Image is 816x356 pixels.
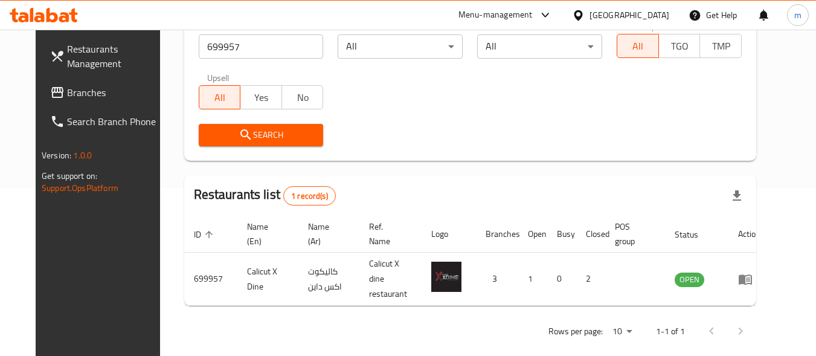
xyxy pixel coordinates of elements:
[794,8,802,22] span: m
[208,128,314,143] span: Search
[184,216,770,306] table: enhanced table
[240,85,282,109] button: Yes
[675,227,714,242] span: Status
[476,216,518,253] th: Branches
[422,216,476,253] th: Logo
[359,253,422,306] td: Calicut X dine restaurant
[738,272,760,286] div: Menu
[204,89,236,106] span: All
[67,114,162,129] span: Search Branch Phone
[42,180,118,196] a: Support.OpsPlatform
[547,253,576,306] td: 0
[547,216,576,253] th: Busy
[67,85,162,100] span: Branches
[664,37,696,55] span: TGO
[194,227,217,242] span: ID
[199,34,324,59] input: Search for restaurant name or ID..
[237,253,298,306] td: Calicut X Dine
[518,216,547,253] th: Open
[722,181,751,210] div: Export file
[728,216,770,253] th: Action
[615,219,651,248] span: POS group
[518,253,547,306] td: 1
[245,89,277,106] span: Yes
[207,73,230,82] label: Upsell
[477,34,602,59] div: All
[308,219,345,248] span: Name (Ar)
[199,85,241,109] button: All
[42,147,71,163] span: Version:
[338,34,463,59] div: All
[42,168,97,184] span: Get support on:
[622,37,654,55] span: All
[199,124,324,146] button: Search
[590,8,669,22] div: [GEOGRAPHIC_DATA]
[675,273,704,287] div: OPEN
[369,219,407,248] span: Ref. Name
[284,190,335,202] span: 1 record(s)
[576,253,605,306] td: 2
[625,22,655,30] label: Delivery
[287,89,319,106] span: No
[283,186,336,206] div: Total records count
[476,253,518,306] td: 3
[656,324,685,339] p: 1-1 of 1
[705,37,737,55] span: TMP
[675,273,704,286] span: OPEN
[67,42,162,71] span: Restaurants Management
[548,324,603,339] p: Rows per page:
[247,219,284,248] span: Name (En)
[576,216,605,253] th: Closed
[40,107,172,136] a: Search Branch Phone
[194,186,336,206] h2: Restaurants list
[431,262,461,292] img: Calicut X Dine
[40,78,172,107] a: Branches
[281,85,324,109] button: No
[298,253,359,306] td: كاليكوت اكس داين
[608,323,637,341] div: Rows per page:
[184,253,237,306] td: 699957
[658,34,701,58] button: TGO
[458,8,533,22] div: Menu-management
[73,147,92,163] span: 1.0.0
[699,34,742,58] button: TMP
[617,34,659,58] button: All
[40,34,172,78] a: Restaurants Management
